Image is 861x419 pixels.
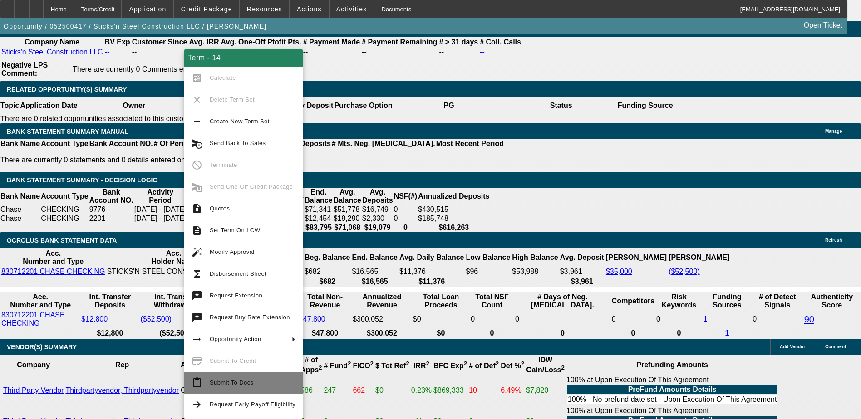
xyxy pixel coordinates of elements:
th: Funding Sources [703,292,751,310]
span: Manage [825,129,842,134]
td: STICKS'N STEEL CONSTRUCTION LLC [107,267,241,276]
td: -- [303,48,360,57]
th: 0 [515,329,610,338]
span: Quotes [210,205,230,212]
td: $682 [304,267,350,276]
td: $0 [413,311,469,328]
div: 100% at Upon Execution Of This Agreement [566,376,778,405]
sup: 2 [426,360,429,367]
td: $3,961 [560,267,605,276]
th: Avg. Deposit [560,249,605,266]
a: -- [105,48,110,56]
th: $3,961 [560,277,605,286]
sup: 2 [319,364,322,371]
b: Def % [501,362,524,370]
sup: 2 [496,360,499,367]
td: $71,341 [304,205,333,214]
a: Open Ticket [800,18,846,33]
a: 90 [804,314,814,324]
span: VENDOR(S) SUMMARY [7,343,77,351]
a: Third Party Vendor [3,386,64,394]
td: Other [180,375,259,405]
b: PreFund Amounts Details [628,385,717,393]
td: 0 [752,311,803,328]
th: 0 [656,329,702,338]
a: $35,000 [606,268,632,275]
td: $96 [466,267,511,276]
div: $300,052 [353,315,411,323]
th: Annualized Revenue [352,292,412,310]
th: Account Type [40,139,89,148]
td: 0 [470,311,514,328]
span: Actions [297,5,322,13]
th: $19,079 [362,223,394,232]
th: $47,800 [299,329,351,338]
td: $12,454 [304,214,333,223]
span: Send Back To Sales [210,140,266,146]
th: Avg. Daily Balance [399,249,465,266]
p: There are currently 0 statements and 0 details entered on this opportunity [0,156,504,164]
mat-icon: request_quote [192,203,202,214]
td: $51,778 [333,205,362,214]
span: There are currently 0 Comments entered on this opportunity [73,65,265,73]
span: Comment [825,344,846,349]
td: 0.23% [411,375,432,405]
td: 9776 [89,205,134,214]
button: Activities [330,0,374,18]
th: Status [505,97,617,114]
th: Most Recent Period [436,139,504,148]
th: $0 [413,329,469,338]
b: IRR [413,362,429,370]
td: $11,376 [399,267,465,276]
mat-icon: description [192,225,202,236]
span: Opportunity Action [210,336,261,342]
b: $ Tot Ref [375,362,409,370]
td: [DATE] - [DATE] [134,214,187,223]
th: # Mts. Neg. [MEDICAL_DATA]. [331,139,436,148]
td: -- [438,48,478,57]
mat-icon: functions [192,268,202,279]
th: Competitors [611,292,655,310]
th: Bank Account NO. [89,188,134,205]
button: Credit Package [174,0,239,18]
td: $869,333 [433,375,467,405]
a: -- [480,48,485,56]
a: $12,800 [81,315,108,323]
td: 100% - No prefund date set - Upon Execution Of This Agreement [567,395,777,404]
th: $83,795 [304,223,333,232]
span: Modify Approval [210,248,255,255]
td: -- [188,48,219,57]
th: Account Type [40,188,89,205]
th: # Days of Neg. [MEDICAL_DATA]. [515,292,610,310]
td: -- [361,48,438,57]
th: 0 [394,223,418,232]
td: 6.49% [500,375,525,405]
th: Security Deposit [276,97,334,114]
b: # Payment Made [303,38,360,46]
th: Bank Account NO. [89,139,153,148]
span: RELATED OPPORTUNITY(S) SUMMARY [7,86,127,93]
span: BANK STATEMENT SUMMARY-MANUAL [7,128,128,135]
th: Annualized Deposits [418,188,490,205]
th: # Of Periods [153,139,197,148]
span: Add Vendor [780,344,805,349]
td: $0 [375,375,410,405]
th: Authenticity Score [804,292,860,310]
td: $2,330 [362,214,394,223]
td: 247 [324,375,352,405]
th: Total Loan Proceeds [413,292,469,310]
b: # Coll. Calls [480,38,521,46]
td: [DATE] - [DATE] [134,205,187,214]
a: Thirdpartyvendor, Thirdpartyvendor [65,386,179,394]
td: 0 [394,214,418,223]
b: Prefunding Amounts [636,361,708,369]
span: Bank Statement Summary - Decision Logic [7,176,157,184]
b: BFC Exp [433,362,467,370]
b: # of Def [469,362,499,370]
th: Acc. Number and Type [1,292,80,310]
b: Customer Since [132,38,187,46]
div: $185,748 [418,214,489,223]
mat-icon: arrow_right_alt [192,334,202,345]
th: NSF(#) [394,188,418,205]
td: -- [132,48,188,57]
